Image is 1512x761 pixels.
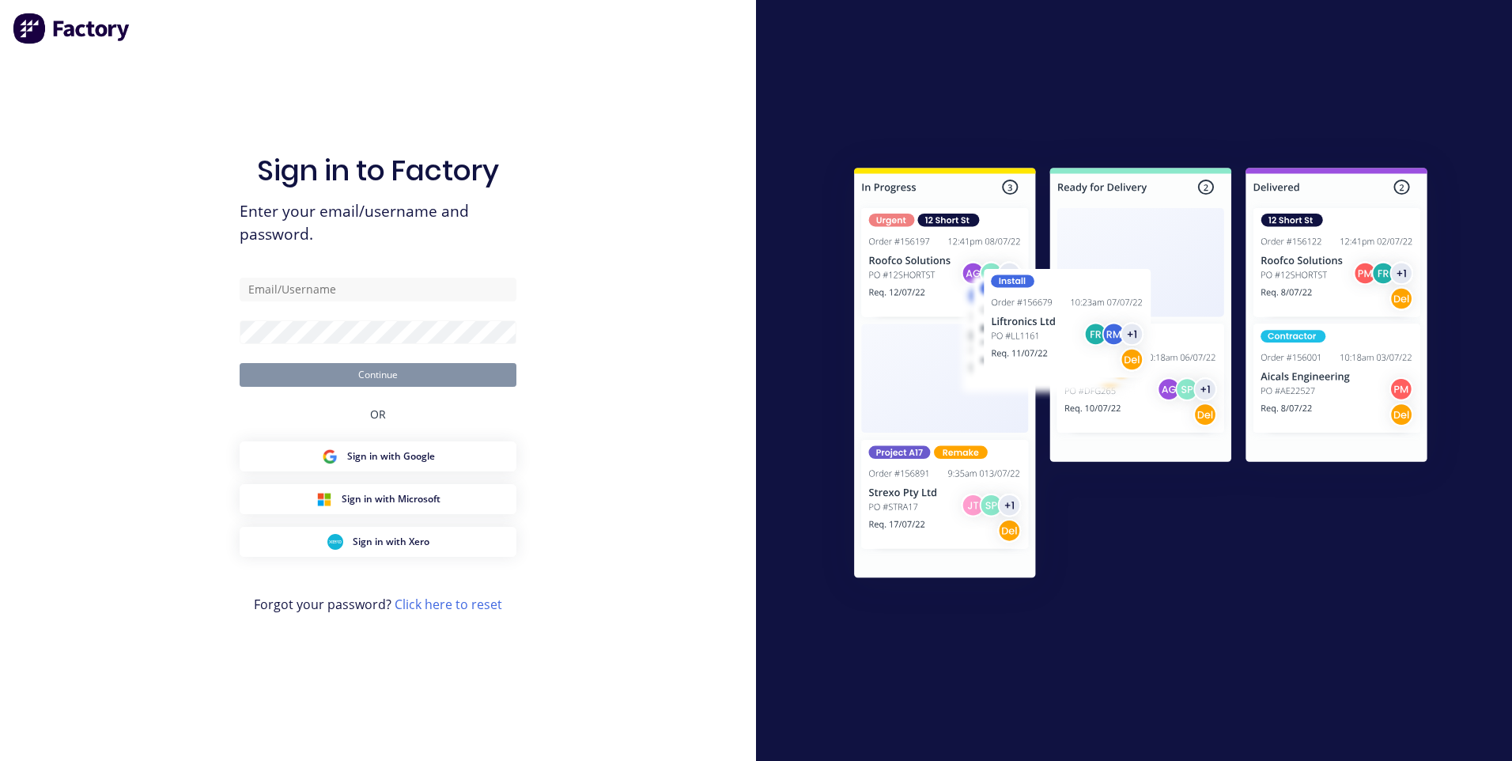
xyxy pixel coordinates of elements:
img: Microsoft Sign in [316,491,332,507]
input: Email/Username [240,278,516,301]
img: Google Sign in [322,449,338,464]
span: Enter your email/username and password. [240,200,516,246]
h1: Sign in to Factory [257,153,499,187]
div: OR [370,387,386,441]
a: Click here to reset [395,596,502,613]
span: Sign in with Xero [353,535,429,549]
img: Sign in [819,136,1462,615]
button: Continue [240,363,516,387]
span: Forgot your password? [254,595,502,614]
button: Microsoft Sign inSign in with Microsoft [240,484,516,514]
img: Xero Sign in [327,534,343,550]
span: Sign in with Microsoft [342,492,440,506]
span: Sign in with Google [347,449,435,464]
button: Google Sign inSign in with Google [240,441,516,471]
button: Xero Sign inSign in with Xero [240,527,516,557]
img: Factory [13,13,131,44]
